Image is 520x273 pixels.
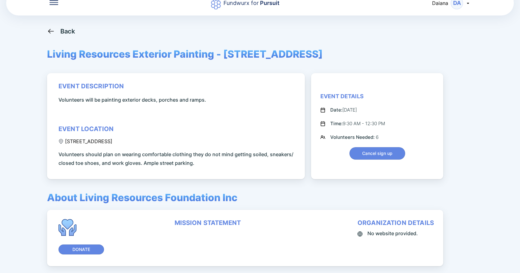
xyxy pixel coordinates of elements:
[330,107,342,113] span: Date:
[349,147,405,160] button: Cancel sign up
[72,246,90,253] span: Donate
[58,244,104,254] button: Donate
[330,106,357,114] div: [DATE]
[47,48,323,60] span: Living Resources Exterior Painting - [STREET_ADDRESS]
[330,120,385,127] div: 9:30 AM - 12:30 PM
[175,219,241,227] div: mission statement
[330,121,343,126] span: Time:
[330,134,376,140] span: Volunteers Needed:
[320,93,364,100] div: Event Details
[357,219,434,227] div: organization details
[58,125,114,133] div: event location
[58,82,124,90] div: event description
[47,192,237,204] span: About Living Resources Foundation Inc
[58,138,112,144] div: [STREET_ADDRESS]
[60,28,75,35] div: Back
[362,150,392,156] span: Cancel sign up
[58,95,206,104] span: Volunteers will be painting exterior decks, porches and ramps.
[58,150,296,167] span: Volunteers should plan on wearing comfortable clothing they do not mind getting soiled, sneakers/...
[367,229,418,238] span: No website provided.
[330,134,379,141] div: 6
